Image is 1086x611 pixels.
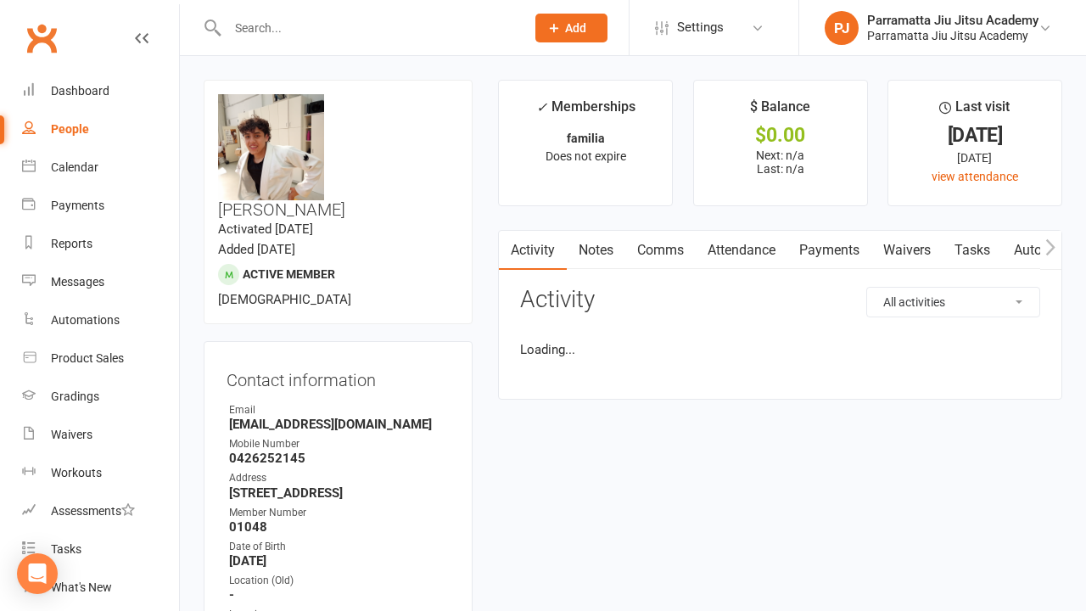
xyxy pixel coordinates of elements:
[546,149,626,163] span: Does not expire
[229,417,450,432] strong: [EMAIL_ADDRESS][DOMAIN_NAME]
[22,530,179,569] a: Tasks
[51,313,120,327] div: Automations
[787,231,871,270] a: Payments
[709,149,852,176] p: Next: n/a Last: n/a
[229,539,450,555] div: Date of Birth
[565,21,586,35] span: Add
[22,149,179,187] a: Calendar
[51,428,92,441] div: Waivers
[22,339,179,378] a: Product Sales
[625,231,696,270] a: Comms
[22,454,179,492] a: Workouts
[51,122,89,136] div: People
[22,416,179,454] a: Waivers
[709,126,852,144] div: $0.00
[229,553,450,569] strong: [DATE]
[499,231,567,270] a: Activity
[536,99,547,115] i: ✓
[218,292,351,307] span: [DEMOGRAPHIC_DATA]
[696,231,787,270] a: Attendance
[229,470,450,486] div: Address
[218,221,313,237] time: Activated [DATE]
[17,553,58,594] div: Open Intercom Messenger
[567,132,605,145] strong: familia
[871,231,943,270] a: Waivers
[904,126,1046,144] div: [DATE]
[677,8,724,47] span: Settings
[218,242,295,257] time: Added [DATE]
[51,542,81,556] div: Tasks
[229,519,450,535] strong: 01048
[218,94,458,219] h3: [PERSON_NAME]
[229,436,450,452] div: Mobile Number
[51,390,99,403] div: Gradings
[22,110,179,149] a: People
[943,231,1002,270] a: Tasks
[51,160,98,174] div: Calendar
[750,96,810,126] div: $ Balance
[22,569,179,607] a: What's New
[51,199,104,212] div: Payments
[22,187,179,225] a: Payments
[229,587,450,603] strong: -
[51,84,109,98] div: Dashboard
[229,505,450,521] div: Member Number
[20,17,63,59] a: Clubworx
[229,402,450,418] div: Email
[867,28,1038,43] div: Parramatta Jiu Jitsu Academy
[51,466,102,479] div: Workouts
[229,573,450,589] div: Location (Old)
[520,287,1040,313] h3: Activity
[22,72,179,110] a: Dashboard
[535,14,607,42] button: Add
[243,267,335,281] span: Active member
[932,170,1018,183] a: view attendance
[229,485,450,501] strong: [STREET_ADDRESS]
[22,301,179,339] a: Automations
[22,225,179,263] a: Reports
[218,94,324,200] img: image1755306411.png
[51,237,92,250] div: Reports
[825,11,859,45] div: PJ
[51,504,135,518] div: Assessments
[567,231,625,270] a: Notes
[229,451,450,466] strong: 0426252145
[520,339,1040,360] li: Loading...
[222,16,513,40] input: Search...
[939,96,1010,126] div: Last visit
[22,492,179,530] a: Assessments
[51,580,112,594] div: What's New
[51,275,104,289] div: Messages
[22,263,179,301] a: Messages
[536,96,635,127] div: Memberships
[867,13,1038,28] div: Parramatta Jiu Jitsu Academy
[51,351,124,365] div: Product Sales
[904,149,1046,167] div: [DATE]
[22,378,179,416] a: Gradings
[227,364,450,390] h3: Contact information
